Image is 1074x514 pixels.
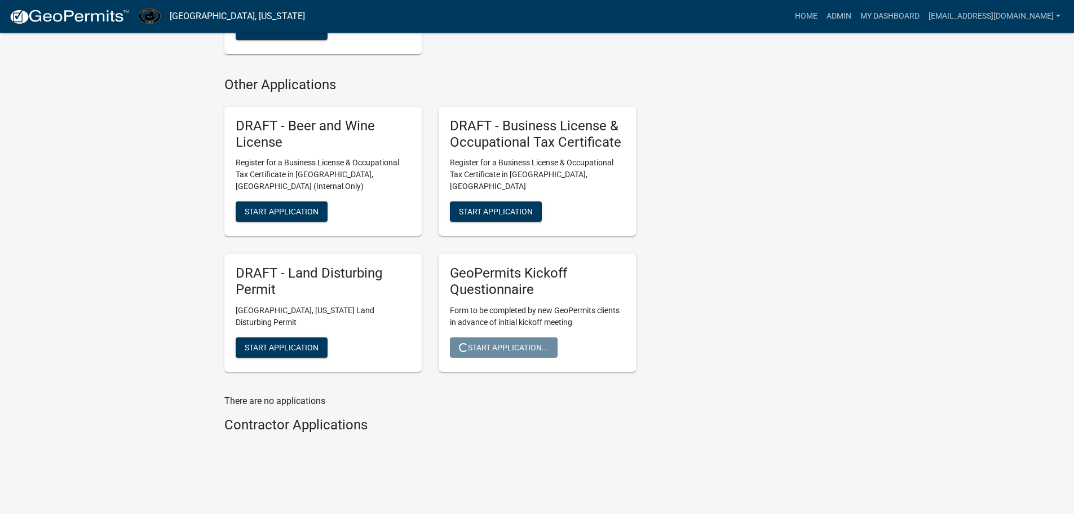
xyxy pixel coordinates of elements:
h5: DRAFT - Land Disturbing Permit [236,265,410,298]
img: Carroll County, Georgia [139,8,161,24]
p: [GEOGRAPHIC_DATA], [US_STATE] Land Disturbing Permit [236,305,410,328]
h5: DRAFT - Business License & Occupational Tax Certificate [450,118,625,151]
wm-workflow-list-section: Contractor Applications [224,417,636,438]
p: Register for a Business License & Occupational Tax Certificate in [GEOGRAPHIC_DATA], [GEOGRAPHIC_... [450,157,625,192]
button: Start Application [236,201,328,222]
a: [EMAIL_ADDRESS][DOMAIN_NAME] [924,6,1065,27]
p: There are no applications [224,394,636,408]
wm-workflow-list-section: Other Applications [224,77,636,381]
a: Home [790,6,822,27]
a: My Dashboard [856,6,924,27]
h5: GeoPermits Kickoff Questionnaire [450,265,625,298]
span: Start Application [245,25,319,34]
h4: Other Applications [224,77,636,93]
button: Start Application [450,201,542,222]
span: Start Application... [459,343,549,352]
span: Start Application [459,207,533,216]
a: [GEOGRAPHIC_DATA], [US_STATE] [170,7,305,26]
h4: Contractor Applications [224,417,636,433]
span: Start Application [245,343,319,352]
button: Start Application... [450,337,558,358]
p: Register for a Business License & Occupational Tax Certificate in [GEOGRAPHIC_DATA], [GEOGRAPHIC_... [236,157,410,192]
h5: DRAFT - Beer and Wine License [236,118,410,151]
button: Start Application [236,337,328,358]
span: Start Application [245,207,319,216]
p: Form to be completed by new GeoPermits clients in advance of initial kickoff meeting [450,305,625,328]
a: Admin [822,6,856,27]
